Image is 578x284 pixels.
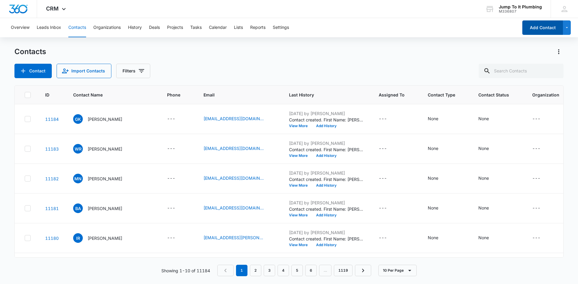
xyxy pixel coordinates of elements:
div: --- [379,234,387,242]
a: Navigate to contact details page for Gina Kemple [45,117,59,122]
div: --- [379,175,387,182]
div: None [428,205,438,211]
a: Page 3 [264,265,275,276]
div: account id [499,9,542,14]
div: Contact Status - None - Select to Edit Field [478,115,500,123]
p: [DATE] by [PERSON_NAME] [289,140,364,146]
span: Assigned To [379,92,405,98]
div: None [428,175,438,181]
span: MN [73,174,83,183]
div: --- [167,205,175,212]
a: Page 4 [278,265,289,276]
p: Showing 1-10 of 11184 [161,267,210,274]
div: Contact Name - Gina Kemple - Select to Edit Field [73,114,133,124]
button: View More [289,154,312,157]
p: [PERSON_NAME] [88,205,122,212]
p: [DATE] by [PERSON_NAME] [289,170,364,176]
div: Contact Name - Maria Nielsen - Select to Edit Field [73,174,133,183]
nav: Pagination [217,265,371,276]
span: Contact Name [73,92,144,98]
span: Email [204,92,266,98]
div: --- [532,234,540,242]
span: Phone [167,92,180,98]
div: --- [167,234,175,242]
a: [EMAIL_ADDRESS][DOMAIN_NAME] [204,175,264,181]
a: Navigate to contact details page for Maria Nielsen [45,176,59,181]
p: Contact created. First Name: [PERSON_NAME] Last Name: [PERSON_NAME] Email: [EMAIL_ADDRESS][DOMAIN... [289,146,364,153]
span: BA [73,203,83,213]
span: WR [73,144,83,154]
button: View More [289,213,312,217]
div: None [428,145,438,151]
a: Page 5 [291,265,303,276]
span: Contact Status [478,92,509,98]
a: Navigate to contact details page for Bellman ARDELLE [45,206,59,211]
div: --- [167,175,175,182]
div: Email - daisymaemarie@hotmail.com - Select to Edit Field [204,205,275,212]
p: Contact created. First Name: [PERSON_NAME] Last Name: [PERSON_NAME] Email: [EMAIL_ADDRESS][DOMAIN... [289,206,364,212]
div: Email - wlrob1950@gmail.com - Select to Edit Field [204,145,275,152]
p: [DATE] by [PERSON_NAME] [289,200,364,206]
button: Add Contact [522,20,563,35]
div: None [478,115,489,122]
div: Assigned To - - Select to Edit Field [379,205,398,212]
div: Organization - - Select to Edit Field [532,205,551,212]
div: Organization - - Select to Edit Field [532,234,551,242]
span: CRM [46,5,59,12]
div: --- [167,115,175,123]
div: Contact Status - None - Select to Edit Field [478,175,500,182]
span: GK [73,114,83,124]
div: Email - marilie67@yahoo.com - Select to Edit Field [204,175,275,182]
div: Contact Status - None - Select to Edit Field [478,205,500,212]
div: Organization - - Select to Edit Field [532,115,551,123]
button: Import Contacts [57,64,111,78]
div: --- [379,145,387,152]
button: Actions [554,47,564,56]
button: Reports [250,18,266,37]
div: Contact Type - None - Select to Edit Field [428,205,449,212]
button: Add History [312,184,341,187]
div: Organization - - Select to Edit Field [532,175,551,182]
div: None [478,205,489,211]
button: Deals [149,18,160,37]
a: Navigate to contact details page for Wayne Robinson [45,146,59,151]
h1: Contacts [14,47,46,56]
p: Contact created. First Name: [PERSON_NAME] Last Name: [PERSON_NAME] Email: [EMAIL_ADDRESS][DOMAIN... [289,117,364,123]
p: [DATE] by [PERSON_NAME] [289,110,364,117]
button: Leads Inbox [37,18,61,37]
div: Contact Type - None - Select to Edit Field [428,145,449,152]
div: Contact Type - None - Select to Edit Field [428,115,449,123]
p: [PERSON_NAME] [88,116,122,122]
button: Contacts [68,18,86,37]
button: View More [289,124,312,128]
div: Phone - - Select to Edit Field [167,234,186,242]
a: [EMAIL_ADDRESS][PERSON_NAME][DOMAIN_NAME] [204,234,264,241]
div: --- [532,205,540,212]
div: --- [532,115,540,123]
div: Organization - - Select to Edit Field [532,145,551,152]
div: --- [379,115,387,123]
span: Last History [289,92,356,98]
em: 1 [236,265,247,276]
button: Add History [312,124,341,128]
div: Phone - - Select to Edit Field [167,145,186,152]
div: Phone - - Select to Edit Field [167,205,186,212]
button: Filters [116,64,150,78]
div: --- [532,175,540,182]
a: Page 1119 [334,265,353,276]
p: Contact created. First Name: [PERSON_NAME] Last Name: [PERSON_NAME] Email: [EMAIL_ADDRESS][DOMAIN... [289,176,364,182]
button: Add Contact [14,64,52,78]
div: Email - irida@cox.net - Select to Edit Field [204,234,275,242]
button: Calendar [209,18,227,37]
div: Phone - - Select to Edit Field [167,115,186,123]
button: Overview [11,18,30,37]
a: [EMAIL_ADDRESS][DOMAIN_NAME] [204,145,264,151]
div: None [428,115,438,122]
div: None [478,175,489,181]
div: Contact Status - None - Select to Edit Field [478,234,500,242]
button: Add History [312,213,341,217]
p: [DATE] by [PERSON_NAME] [289,229,364,236]
span: IR [73,233,83,243]
div: account name [499,5,542,9]
button: Projects [167,18,183,37]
